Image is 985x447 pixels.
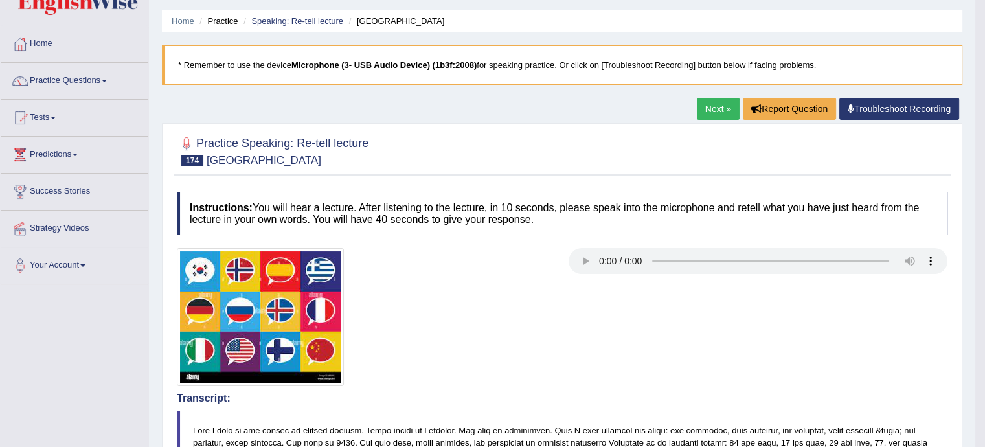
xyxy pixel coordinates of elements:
a: Home [172,16,194,26]
b: Microphone (3- USB Audio Device) (1b3f:2008) [291,60,477,70]
li: [GEOGRAPHIC_DATA] [346,15,445,27]
b: Instructions: [190,202,253,213]
a: Strategy Videos [1,211,148,243]
span: 174 [181,155,203,166]
a: Tests [1,100,148,132]
blockquote: * Remember to use the device for speaking practice. Or click on [Troubleshoot Recording] button b... [162,45,962,85]
a: Success Stories [1,174,148,206]
h4: Transcript: [177,393,947,404]
a: Troubleshoot Recording [839,98,959,120]
a: Speaking: Re-tell lecture [251,16,343,26]
h4: You will hear a lecture. After listening to the lecture, in 10 seconds, please speak into the mic... [177,192,947,235]
a: Next » [697,98,740,120]
h2: Practice Speaking: Re-tell lecture [177,134,368,166]
li: Practice [196,15,238,27]
small: [GEOGRAPHIC_DATA] [207,154,321,166]
a: Practice Questions [1,63,148,95]
button: Report Question [743,98,836,120]
a: Predictions [1,137,148,169]
a: Your Account [1,247,148,280]
a: Home [1,26,148,58]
